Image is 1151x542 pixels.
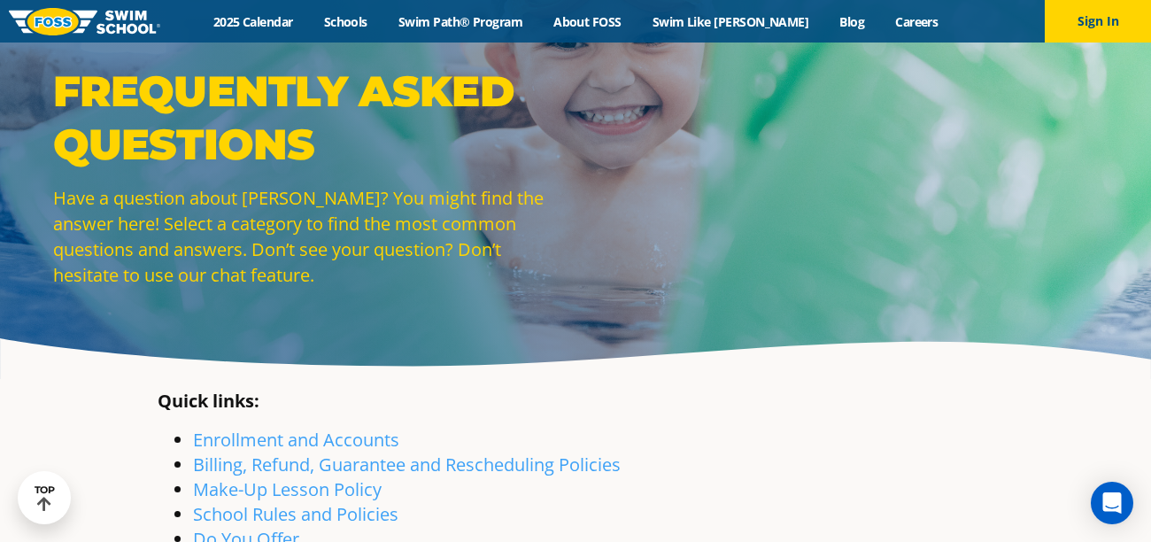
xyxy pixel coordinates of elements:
[35,484,55,512] div: TOP
[197,13,308,30] a: 2025 Calendar
[193,428,399,452] a: Enrollment and Accounts
[158,389,259,413] strong: Quick links:
[193,477,382,501] a: Make-Up Lesson Policy
[1091,482,1133,524] div: Open Intercom Messenger
[824,13,880,30] a: Blog
[193,453,621,476] a: Billing, Refund, Guarantee and Rescheduling Policies
[308,13,382,30] a: Schools
[880,13,954,30] a: Careers
[9,8,160,35] img: FOSS Swim School Logo
[538,13,637,30] a: About FOSS
[637,13,824,30] a: Swim Like [PERSON_NAME]
[382,13,537,30] a: Swim Path® Program
[193,502,398,526] a: School Rules and Policies
[53,185,567,288] p: Have a question about [PERSON_NAME]? You might find the answer here! Select a category to find th...
[53,65,567,171] p: Frequently Asked Questions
